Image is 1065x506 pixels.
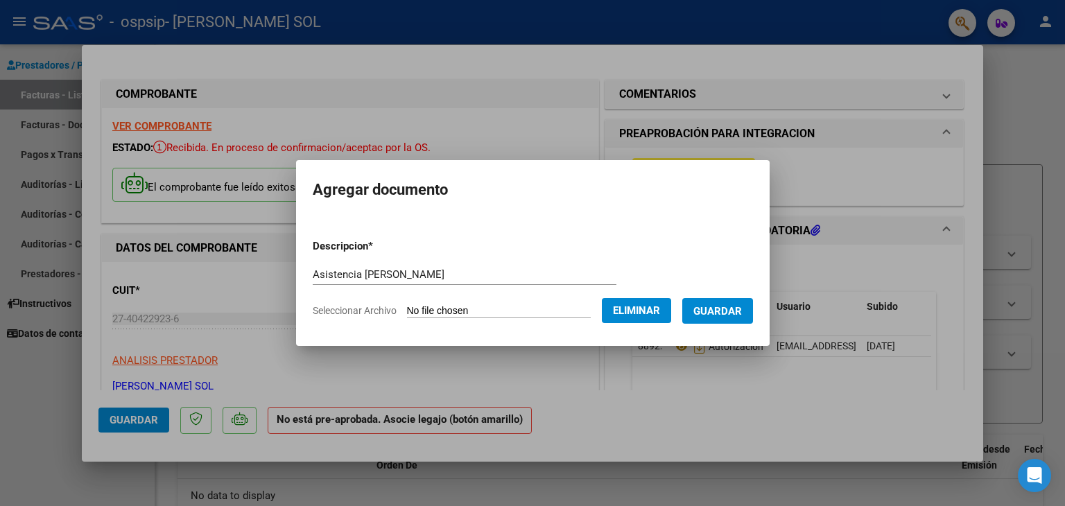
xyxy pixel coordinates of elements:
span: Eliminar [613,304,660,317]
button: Guardar [682,298,753,324]
h2: Agregar documento [313,177,753,203]
p: Descripcion [313,238,445,254]
span: Seleccionar Archivo [313,305,397,316]
div: Open Intercom Messenger [1018,459,1051,492]
span: Guardar [693,305,742,317]
button: Eliminar [602,298,671,323]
